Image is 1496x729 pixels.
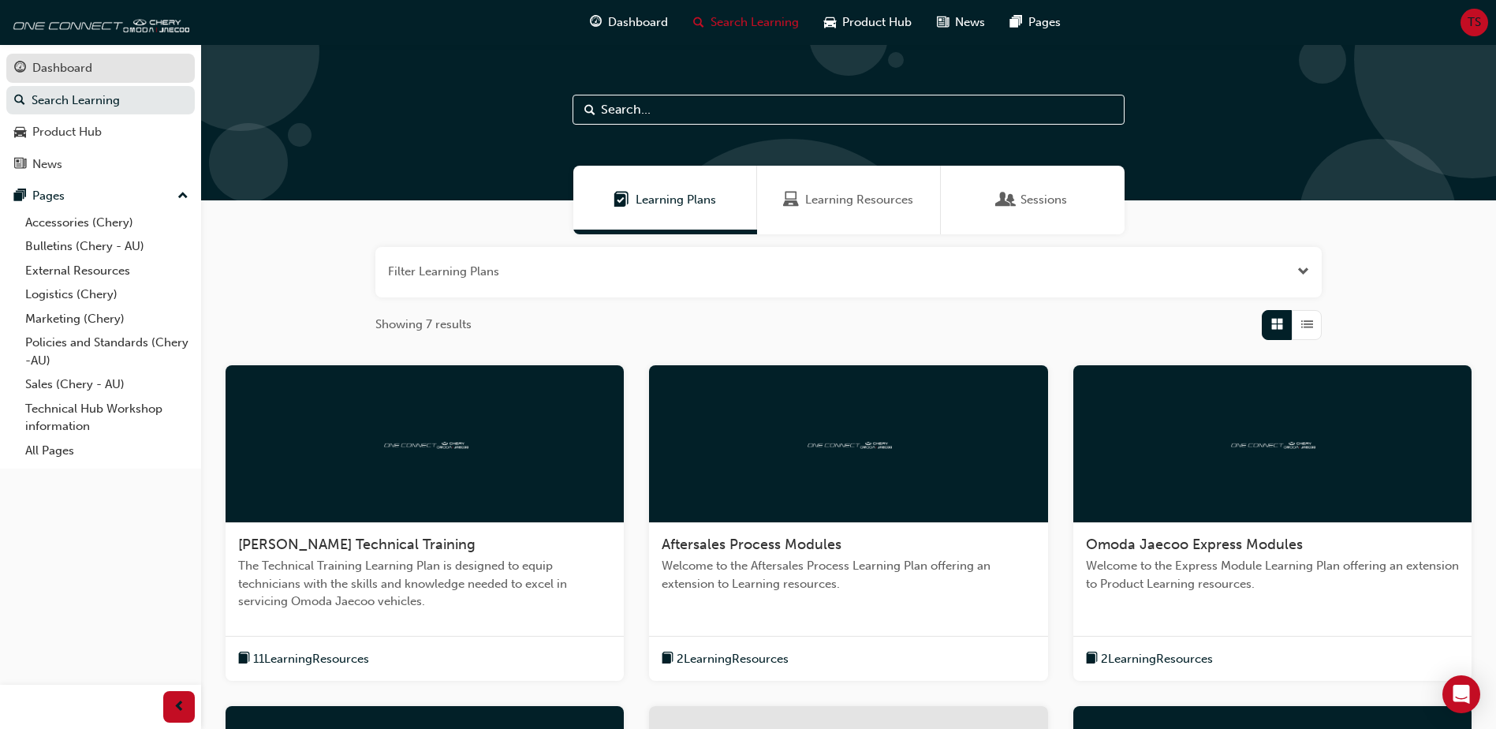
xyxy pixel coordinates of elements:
[1442,675,1480,713] div: Open Intercom Messenger
[1020,191,1067,209] span: Sessions
[1086,536,1303,553] span: Omoda Jaecoo Express Modules
[19,372,195,397] a: Sales (Chery - AU)
[19,211,195,235] a: Accessories (Chery)
[805,436,892,450] img: oneconnect
[226,365,624,682] a: oneconnect[PERSON_NAME] Technical TrainingThe Technical Training Learning Plan is designed to equ...
[6,150,195,179] a: News
[757,166,941,234] a: Learning ResourcesLearning Resources
[1468,13,1481,32] span: TS
[573,95,1125,125] input: Search...
[1086,649,1098,669] span: book-icon
[590,13,602,32] span: guage-icon
[711,13,799,32] span: Search Learning
[955,13,985,32] span: News
[6,86,195,115] a: Search Learning
[1101,650,1213,668] span: 2 Learning Resources
[6,181,195,211] button: Pages
[6,118,195,147] a: Product Hub
[14,189,26,204] span: pages-icon
[19,397,195,439] a: Technical Hub Workshop information
[19,259,195,283] a: External Resources
[19,282,195,307] a: Logistics (Chery)
[783,191,799,209] span: Learning Resources
[636,191,716,209] span: Learning Plans
[8,6,189,38] img: oneconnect
[14,158,26,172] span: news-icon
[6,50,195,181] button: DashboardSearch LearningProduct HubNews
[998,6,1073,39] a: pages-iconPages
[924,6,998,39] a: news-iconNews
[1271,316,1283,334] span: Grid
[253,650,369,668] span: 11 Learning Resources
[19,234,195,259] a: Bulletins (Chery - AU)
[681,6,811,39] a: search-iconSearch Learning
[1073,365,1472,682] a: oneconnectOmoda Jaecoo Express ModulesWelcome to the Express Module Learning Plan offering an ext...
[608,13,668,32] span: Dashboard
[998,191,1014,209] span: Sessions
[14,94,25,108] span: search-icon
[238,649,250,669] span: book-icon
[662,557,1035,593] span: Welcome to the Aftersales Process Learning Plan offering an extension to Learning resources.
[19,307,195,331] a: Marketing (Chery)
[1301,316,1313,334] span: List
[238,536,476,553] span: [PERSON_NAME] Technical Training
[238,649,369,669] button: book-icon11LearningResources
[173,697,185,717] span: prev-icon
[375,316,472,334] span: Showing 7 results
[32,123,102,141] div: Product Hub
[614,191,629,209] span: Learning Plans
[14,62,26,76] span: guage-icon
[937,13,949,32] span: news-icon
[32,187,65,205] div: Pages
[32,59,92,77] div: Dashboard
[805,191,913,209] span: Learning Resources
[1297,263,1309,281] button: Open the filter
[1229,436,1315,450] img: oneconnect
[577,6,681,39] a: guage-iconDashboard
[693,13,704,32] span: search-icon
[649,365,1047,682] a: oneconnectAftersales Process ModulesWelcome to the Aftersales Process Learning Plan offering an e...
[1461,9,1488,36] button: TS
[177,186,188,207] span: up-icon
[811,6,924,39] a: car-iconProduct Hub
[32,155,62,174] div: News
[1086,557,1459,593] span: Welcome to the Express Module Learning Plan offering an extension to Product Learning resources.
[1086,649,1213,669] button: book-icon2LearningResources
[1028,13,1061,32] span: Pages
[824,13,836,32] span: car-icon
[1010,13,1022,32] span: pages-icon
[19,439,195,463] a: All Pages
[584,101,595,119] span: Search
[238,557,611,611] span: The Technical Training Learning Plan is designed to equip technicians with the skills and knowled...
[14,125,26,140] span: car-icon
[941,166,1125,234] a: SessionsSessions
[6,54,195,83] a: Dashboard
[662,649,673,669] span: book-icon
[677,650,789,668] span: 2 Learning Resources
[573,166,757,234] a: Learning PlansLearning Plans
[19,331,195,372] a: Policies and Standards (Chery -AU)
[662,649,789,669] button: book-icon2LearningResources
[662,536,841,553] span: Aftersales Process Modules
[842,13,912,32] span: Product Hub
[382,436,468,450] img: oneconnect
